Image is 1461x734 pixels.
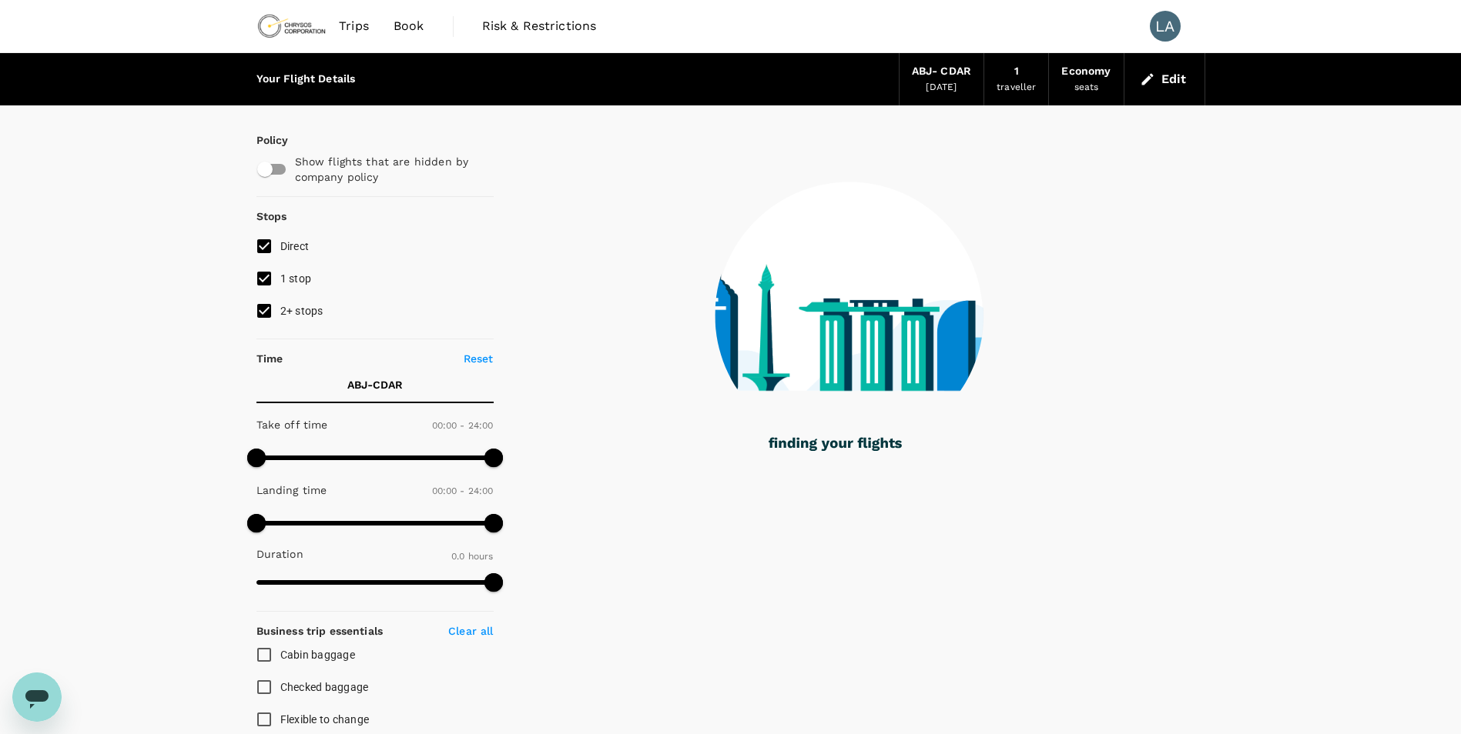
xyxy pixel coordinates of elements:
[769,438,902,452] g: finding your flights
[1014,63,1019,80] div: 1
[256,417,328,432] p: Take off time
[256,482,327,498] p: Landing time
[280,240,310,252] span: Direct
[451,551,493,562] span: 0.0 hours
[1150,11,1181,42] div: LA
[256,546,303,562] p: Duration
[256,9,327,43] img: Chrysos Corporation
[997,80,1036,95] div: traveller
[295,154,483,185] p: Show flights that are hidden by company policy
[339,17,369,35] span: Trips
[256,625,384,637] strong: Business trip essentials
[280,713,370,726] span: Flexible to change
[280,272,312,285] span: 1 stop
[280,649,355,661] span: Cabin baggage
[482,17,597,35] span: Risk & Restrictions
[256,132,270,148] p: Policy
[912,63,971,80] div: ABJ - CDAR
[1061,63,1111,80] div: Economy
[256,71,356,88] div: Your Flight Details
[280,681,369,693] span: Checked baggage
[280,305,323,317] span: 2+ stops
[347,377,403,392] p: ABJ - CDAR
[256,351,283,366] p: Time
[394,17,424,35] span: Book
[256,210,287,222] strong: Stops
[1137,67,1192,92] button: Edit
[448,623,493,639] p: Clear all
[464,351,494,366] p: Reset
[432,420,494,431] span: 00:00 - 24:00
[12,672,62,722] iframe: Button to launch messaging window
[926,80,957,95] div: [DATE]
[1074,80,1099,95] div: seats
[432,485,494,496] span: 00:00 - 24:00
